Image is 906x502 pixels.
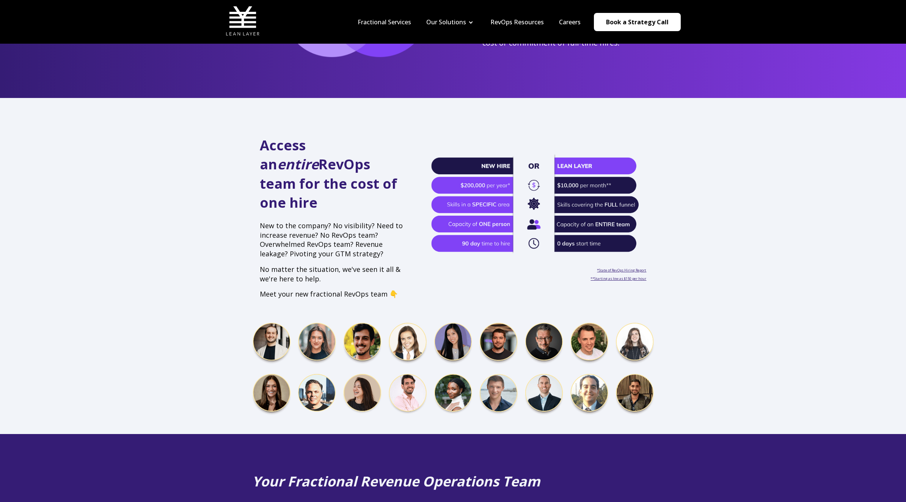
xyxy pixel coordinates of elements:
a: Book a Strategy Call [594,13,681,31]
p: No matter the situation, we've seen it all & we're here to help. [260,265,406,284]
p: Meet your new fractional RevOps team 👇 [260,289,406,299]
a: Our Solutions [426,18,466,26]
a: *State of RevOps Hiring Report [597,268,646,273]
a: RevOps Resources [490,18,544,26]
img: Revenue Operations Fractional Services side by side Comparison hiring internally vs us [431,153,646,255]
a: Careers [559,18,581,26]
span: Access an RevOps team for the cost of one hire [260,136,397,212]
p: New to the company? No visibility? Need to increase revenue? No RevOps team? Overwhelmed RevOps t... [260,221,406,259]
a: **Starting as low as $150 per hour [590,276,646,281]
span: Your Fractional Revenue Operations Team [252,472,540,491]
a: Fractional Services [358,18,411,26]
img: Lean Layer Logo [226,4,260,38]
img: Fractional RevOps Team [252,322,654,417]
div: Navigation Menu [350,18,588,26]
em: entire [277,155,319,174]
